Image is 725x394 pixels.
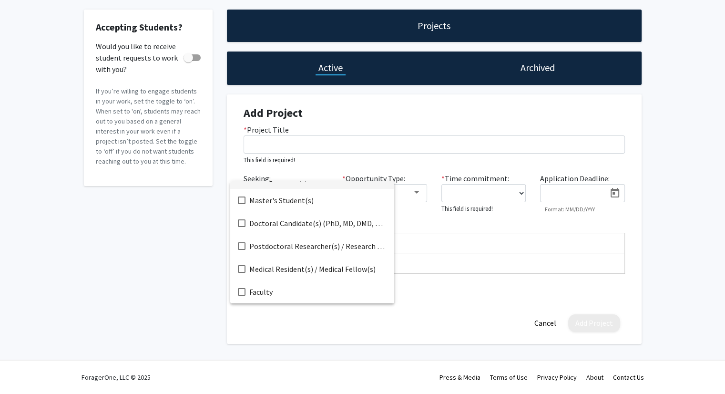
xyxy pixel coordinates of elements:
span: Doctoral Candidate(s) (PhD, MD, DMD, PharmD, etc.) [249,212,387,235]
span: Medical Resident(s) / Medical Fellow(s) [249,258,387,280]
span: Master's Student(s) [249,189,387,212]
iframe: Chat [7,351,41,387]
span: Postdoctoral Researcher(s) / Research Staff [249,235,387,258]
span: Faculty [249,280,387,303]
